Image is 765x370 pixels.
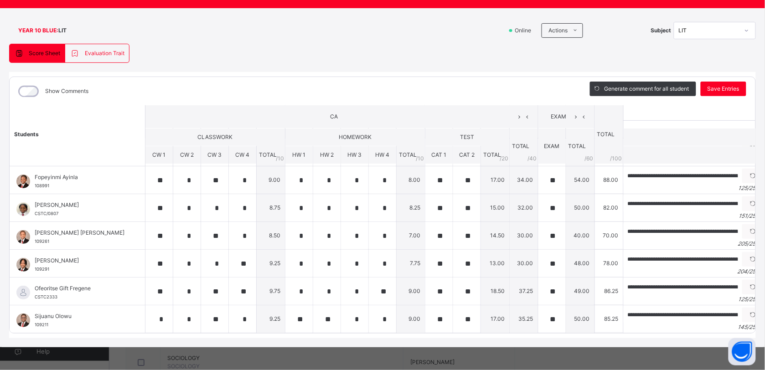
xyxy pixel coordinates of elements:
[208,152,222,159] span: CW 3
[16,313,30,327] img: 109211.png
[16,286,30,299] img: default.svg
[29,49,60,57] span: Score Sheet
[348,152,362,159] span: HW 3
[738,240,759,247] i: 205 / 250
[16,230,30,244] img: 109261.png
[528,155,537,163] span: / 40
[198,134,233,141] span: CLASSWORK
[257,166,285,194] td: 9.00
[595,305,624,333] td: 85.25
[595,277,624,305] td: 86.25
[566,277,595,305] td: 49.00
[257,250,285,277] td: 9.25
[35,239,49,244] span: 109261
[729,338,756,365] button: Open asap
[35,294,57,299] span: CSTC2333
[510,222,538,250] td: 30.00
[679,26,739,35] div: LIT
[566,194,595,222] td: 50.00
[481,277,510,305] td: 18.50
[595,222,624,250] td: 70.00
[35,173,124,181] span: Fopeyinmi Ayinla
[35,211,58,216] span: CSTC/0807
[18,26,58,35] span: YEAR 10 BLUE :
[35,284,124,293] span: Ofeoritse Gift Fregene
[510,277,538,305] td: 37.25
[35,201,124,209] span: [PERSON_NAME]
[510,305,538,333] td: 35.25
[257,305,285,333] td: 9.25
[739,185,759,191] i: 125 / 250
[397,194,425,222] td: 8.25
[595,250,624,277] td: 78.00
[481,222,510,250] td: 14.50
[35,183,49,188] span: 108991
[459,152,475,159] span: CAT 2
[569,143,586,149] span: TOTAL
[399,152,417,159] span: TOTAL
[545,113,572,121] span: EXAM
[544,143,560,149] span: EXAM
[16,202,30,216] img: CSTC_0807.png
[14,131,39,138] span: Students
[16,258,30,272] img: 109291.png
[610,155,622,163] span: /100
[397,250,425,277] td: 7.75
[293,152,306,159] span: HW 1
[510,166,538,194] td: 34.00
[397,305,425,333] td: 9.00
[257,277,285,305] td: 9.75
[585,155,594,163] span: / 60
[432,152,447,159] span: CAT 1
[35,322,48,327] span: 109211
[259,152,277,159] span: TOTAL
[483,152,501,159] span: TOTAL
[35,267,49,272] span: 109291
[416,155,424,163] span: / 10
[257,222,285,250] td: 8.50
[35,257,124,265] span: [PERSON_NAME]
[595,105,624,164] th: TOTAL
[739,212,759,219] i: 151 / 250
[481,166,510,194] td: 17.00
[566,222,595,250] td: 40.00
[510,194,538,222] td: 32.00
[45,87,88,95] label: Show Comments
[739,296,759,303] i: 125 / 250
[595,194,624,222] td: 82.00
[566,166,595,194] td: 54.00
[16,175,30,188] img: 108991.png
[257,194,285,222] td: 8.75
[566,305,595,333] td: 50.00
[397,166,425,194] td: 8.00
[549,26,568,35] span: Actions
[276,155,284,163] span: / 10
[566,250,595,277] td: 48.00
[481,250,510,277] td: 13.00
[514,26,537,35] span: Online
[376,152,390,159] span: HW 4
[605,85,689,93] span: Generate comment for all student
[153,152,166,159] span: CW 1
[397,222,425,250] td: 7.00
[738,324,759,330] i: 145 / 250
[236,152,250,159] span: CW 4
[58,26,67,35] span: LIT
[180,152,194,159] span: CW 2
[35,312,124,320] span: Sijuanu Olowu
[738,268,759,275] i: 204 / 250
[651,26,672,35] span: Subject
[460,134,475,141] span: TEST
[510,250,538,277] td: 30.00
[708,85,739,93] span: Save Entries
[320,152,334,159] span: HW 2
[85,49,124,57] span: Evaluation Trait
[481,194,510,222] td: 15.00
[481,305,510,333] td: 17.00
[595,166,624,194] td: 88.00
[397,277,425,305] td: 9.00
[152,113,516,121] span: CA
[35,229,124,237] span: [PERSON_NAME] [PERSON_NAME]
[339,134,372,141] span: HOMEWORK
[512,143,530,149] span: TOTAL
